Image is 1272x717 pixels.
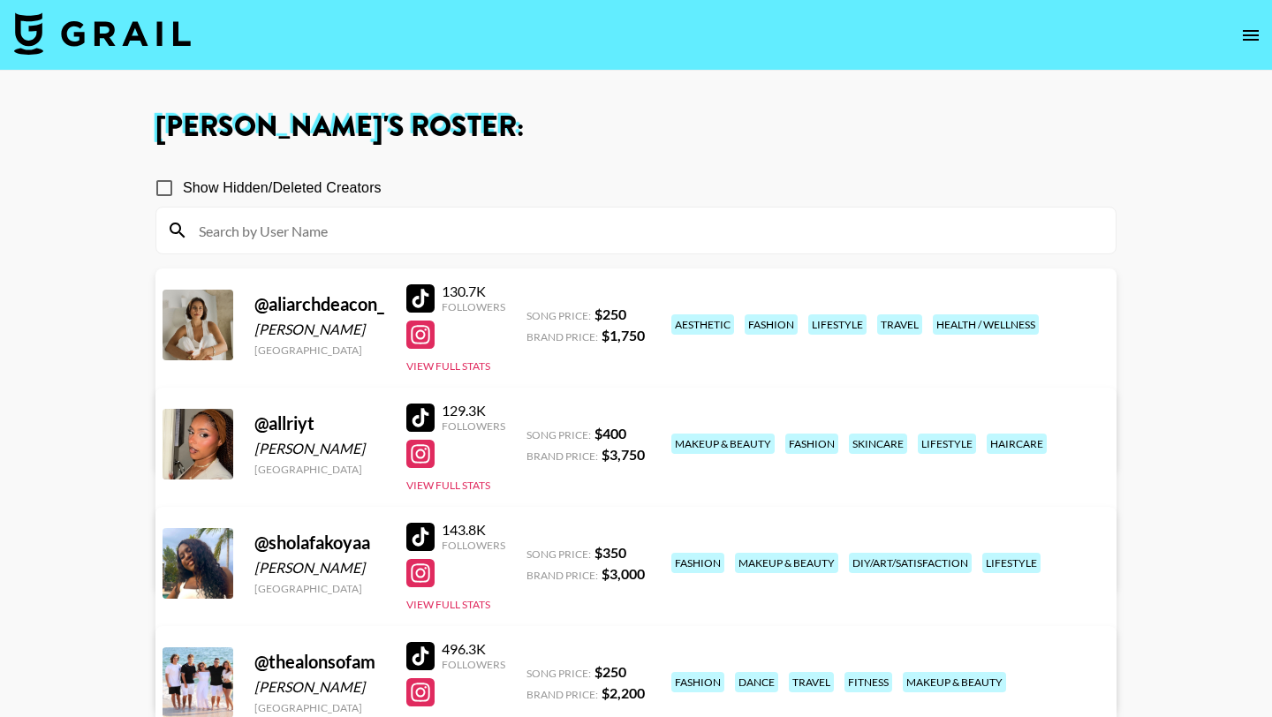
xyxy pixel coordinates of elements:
[254,463,385,476] div: [GEOGRAPHIC_DATA]
[254,321,385,338] div: [PERSON_NAME]
[254,293,385,315] div: @ aliarchdeacon_
[903,672,1006,692] div: makeup & beauty
[785,434,838,454] div: fashion
[442,658,505,671] div: Followers
[987,434,1047,454] div: haircare
[442,539,505,552] div: Followers
[594,306,626,322] strong: $ 250
[254,532,385,554] div: @ sholafakoyaa
[183,177,382,199] span: Show Hidden/Deleted Creators
[406,598,490,611] button: View Full Stats
[526,449,598,463] span: Brand Price:
[188,216,1105,245] input: Search by User Name
[789,672,834,692] div: travel
[442,640,505,658] div: 496.3K
[526,547,591,561] span: Song Price:
[602,684,645,701] strong: $ 2,200
[254,559,385,577] div: [PERSON_NAME]
[526,688,598,701] span: Brand Price:
[406,359,490,373] button: View Full Stats
[594,663,626,680] strong: $ 250
[745,314,798,335] div: fashion
[933,314,1039,335] div: health / wellness
[254,701,385,714] div: [GEOGRAPHIC_DATA]
[254,440,385,457] div: [PERSON_NAME]
[602,565,645,582] strong: $ 3,000
[594,544,626,561] strong: $ 350
[877,314,922,335] div: travel
[671,434,775,454] div: makeup & beauty
[671,314,734,335] div: aesthetic
[14,12,191,55] img: Grail Talent
[254,582,385,595] div: [GEOGRAPHIC_DATA]
[442,521,505,539] div: 143.8K
[982,553,1041,573] div: lifestyle
[254,678,385,696] div: [PERSON_NAME]
[602,446,645,463] strong: $ 3,750
[442,283,505,300] div: 130.7K
[671,672,724,692] div: fashion
[254,343,385,357] div: [GEOGRAPHIC_DATA]
[254,412,385,434] div: @ allriyt
[735,672,778,692] div: dance
[918,434,976,454] div: lifestyle
[526,309,591,322] span: Song Price:
[155,113,1117,141] h1: [PERSON_NAME] 's Roster:
[526,428,591,442] span: Song Price:
[735,553,838,573] div: makeup & beauty
[1233,18,1268,53] button: open drawer
[406,479,490,492] button: View Full Stats
[526,667,591,680] span: Song Price:
[671,553,724,573] div: fashion
[844,672,892,692] div: fitness
[254,651,385,673] div: @ thealonsofam
[602,327,645,343] strong: $ 1,750
[849,553,972,573] div: diy/art/satisfaction
[442,419,505,433] div: Followers
[594,425,626,442] strong: $ 400
[526,330,598,343] span: Brand Price:
[849,434,907,454] div: skincare
[808,314,867,335] div: lifestyle
[526,569,598,582] span: Brand Price:
[442,300,505,313] div: Followers
[442,402,505,419] div: 129.3K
